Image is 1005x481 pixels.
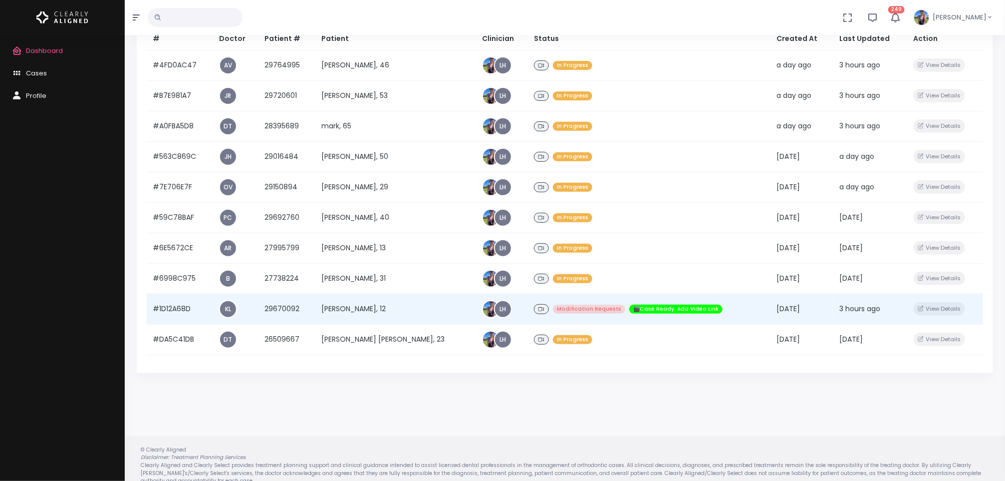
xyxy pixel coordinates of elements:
[220,179,236,195] a: OV
[839,182,874,192] span: a day ago
[258,27,315,50] th: Patient #
[315,233,476,263] td: [PERSON_NAME], 13
[777,243,800,253] span: [DATE]
[495,240,511,256] a: LH
[914,302,965,316] button: View Details
[258,50,315,80] td: 29764995
[495,118,511,134] a: LH
[220,240,236,256] a: AR
[220,271,236,287] a: B
[553,61,592,70] span: In Progress
[914,89,965,102] button: View Details
[147,172,213,202] td: #7E706E7F
[258,111,315,141] td: 28395689
[914,211,965,224] button: View Details
[258,263,315,294] td: 27738224
[147,27,213,50] th: #
[914,58,965,72] button: View Details
[629,305,723,314] span: 🎬Case Ready. Add Video Link
[553,274,592,284] span: In Progress
[839,243,863,253] span: [DATE]
[839,151,874,161] span: a day ago
[147,141,213,172] td: #563C869C
[914,180,965,194] button: View Details
[528,27,770,50] th: Status
[220,57,236,73] a: AV
[833,27,907,50] th: Last Updated
[258,202,315,233] td: 29692760
[141,454,246,461] em: Disclaimer: Treatment Planning Services
[553,335,592,345] span: In Progress
[553,213,592,223] span: In Progress
[495,179,511,195] a: LH
[26,91,46,100] span: Profile
[495,210,511,226] a: LH
[258,324,315,355] td: 26509667
[777,60,812,70] span: a day ago
[315,263,476,294] td: [PERSON_NAME], 31
[315,80,476,111] td: [PERSON_NAME], 53
[908,27,983,50] th: Action
[839,212,863,222] span: [DATE]
[147,263,213,294] td: #6998C975
[914,150,965,163] button: View Details
[777,90,812,100] span: a day ago
[26,46,63,55] span: Dashboard
[914,241,965,255] button: View Details
[315,27,476,50] th: Patient
[777,334,800,344] span: [DATE]
[220,332,236,348] a: DT
[147,324,213,355] td: #DA5C41DB
[553,91,592,101] span: In Progress
[476,27,528,50] th: Clinician
[315,50,476,80] td: [PERSON_NAME], 46
[258,80,315,111] td: 29720601
[220,118,236,134] a: DT
[495,88,511,104] a: LH
[839,304,880,314] span: 3 hours ago
[220,210,236,226] a: PC
[220,88,236,104] a: JR
[258,294,315,324] td: 29670092
[495,301,511,317] a: LH
[147,202,213,233] td: #59C78BAF
[495,332,511,348] a: LH
[147,50,213,80] td: #4FD0AC47
[839,60,880,70] span: 3 hours ago
[553,244,592,253] span: In Progress
[777,273,800,283] span: [DATE]
[315,141,476,172] td: [PERSON_NAME], 50
[553,152,592,162] span: In Progress
[777,151,800,161] span: [DATE]
[495,271,511,287] a: LH
[315,294,476,324] td: [PERSON_NAME], 12
[777,304,800,314] span: [DATE]
[914,119,965,133] button: View Details
[495,149,511,165] a: LH
[220,301,236,317] a: KL
[147,80,213,111] td: #B7E981A7
[220,149,236,165] a: JH
[839,90,880,100] span: 3 hours ago
[888,6,905,13] span: 249
[258,233,315,263] td: 27995799
[315,202,476,233] td: [PERSON_NAME], 40
[553,183,592,192] span: In Progress
[315,111,476,141] td: mark, 65
[258,141,315,172] td: 29016484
